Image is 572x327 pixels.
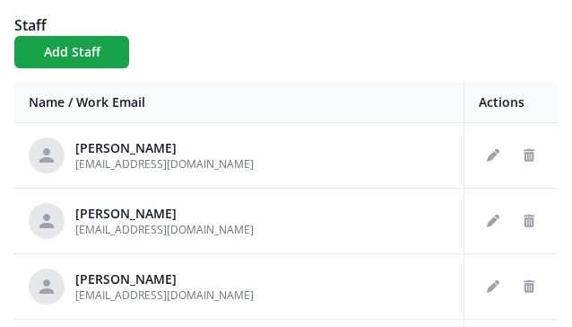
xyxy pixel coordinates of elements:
[515,272,543,301] button: Delete staff
[515,141,543,170] button: Delete staff
[464,83,559,123] th: Actions
[479,207,507,235] button: Edit staff
[75,287,254,303] span: [EMAIL_ADDRESS][DOMAIN_NAME]
[75,156,254,172] span: [EMAIL_ADDRESS][DOMAIN_NAME]
[515,207,543,235] button: Delete staff
[479,141,507,170] button: Edit staff
[75,222,254,237] span: [EMAIL_ADDRESS][DOMAIN_NAME]
[14,14,558,36] h1: Staff
[14,36,129,68] button: Add Staff
[75,139,254,157] div: [PERSON_NAME]
[14,83,464,123] th: Name / Work Email
[75,270,254,288] div: [PERSON_NAME]
[479,272,507,301] button: Edit staff
[75,205,254,223] div: [PERSON_NAME]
